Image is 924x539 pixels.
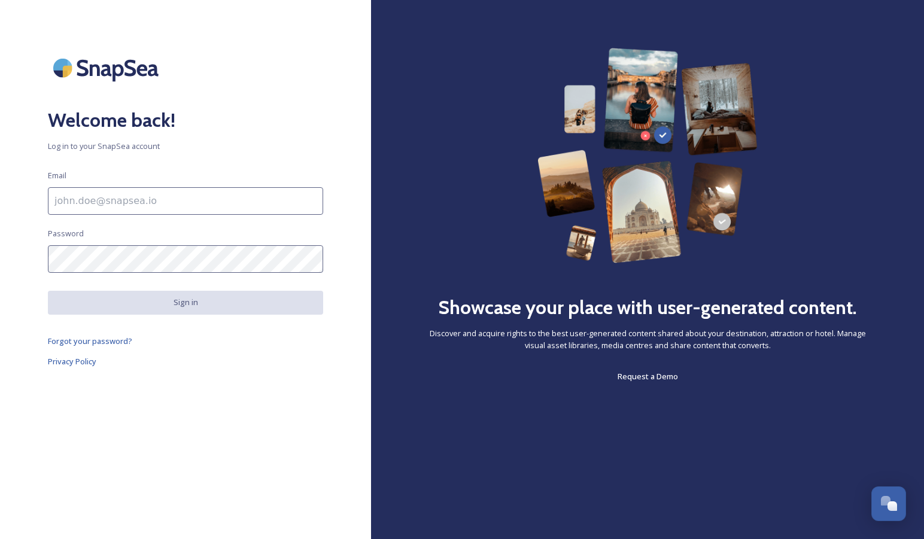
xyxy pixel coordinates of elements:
h2: Welcome back! [48,106,323,135]
span: Request a Demo [618,371,678,382]
span: Password [48,228,84,239]
a: Request a Demo [618,369,678,383]
a: Forgot your password? [48,334,323,348]
span: Privacy Policy [48,356,96,367]
button: Sign in [48,291,323,314]
button: Open Chat [871,486,906,521]
span: Forgot your password? [48,336,132,346]
h2: Showcase your place with user-generated content. [438,293,857,322]
span: Discover and acquire rights to the best user-generated content shared about your destination, att... [419,328,876,351]
img: 63b42ca75bacad526042e722_Group%20154-p-800.png [537,48,758,263]
span: Log in to your SnapSea account [48,141,323,152]
span: Email [48,170,66,181]
input: john.doe@snapsea.io [48,187,323,215]
a: Privacy Policy [48,354,323,369]
img: SnapSea Logo [48,48,168,88]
